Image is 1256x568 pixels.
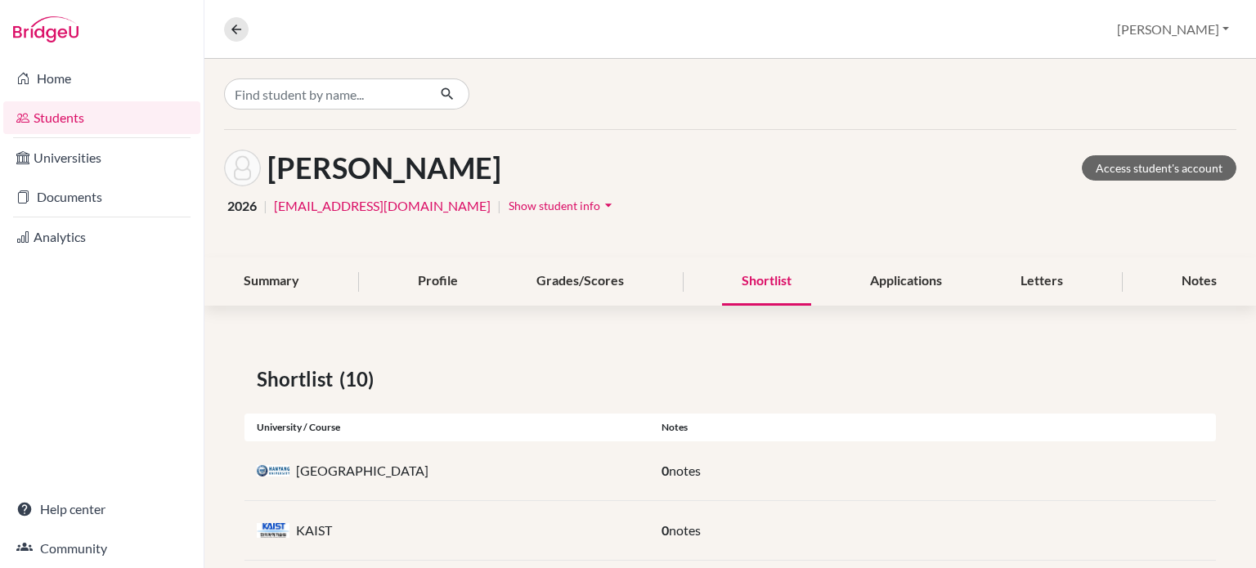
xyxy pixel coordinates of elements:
img: kr_han_rl3b7ebz.png [257,465,289,476]
div: Shortlist [722,257,811,306]
span: 0 [662,463,669,478]
span: 0 [662,522,669,538]
div: Applications [850,257,962,306]
a: [EMAIL_ADDRESS][DOMAIN_NAME] [274,196,491,216]
a: Home [3,62,200,95]
a: Access student's account [1082,155,1236,181]
a: Students [3,101,200,134]
div: Summary [224,257,319,306]
a: Documents [3,181,200,213]
i: arrow_drop_down [600,197,617,213]
img: YongSung Lee's avatar [224,150,261,186]
img: Bridge-U [13,16,78,42]
a: Community [3,532,200,565]
span: 2026 [227,196,257,216]
span: Show student info [509,199,600,212]
div: Grades/Scores [517,257,644,306]
span: notes [669,463,701,478]
span: | [263,196,267,216]
p: [GEOGRAPHIC_DATA] [296,461,428,481]
span: notes [669,522,701,538]
p: KAIST [296,521,332,540]
div: Notes [649,420,1216,435]
div: University / Course [244,420,649,435]
button: [PERSON_NAME] [1110,14,1236,45]
span: Shortlist [257,365,339,394]
a: Help center [3,493,200,526]
h1: [PERSON_NAME] [267,150,501,186]
a: Universities [3,141,200,174]
div: Letters [1001,257,1083,306]
span: | [497,196,501,216]
div: Notes [1162,257,1236,306]
img: kr_kai__pbgw19z.jpeg [257,523,289,538]
button: Show student infoarrow_drop_down [508,193,617,218]
a: Analytics [3,221,200,253]
input: Find student by name... [224,78,427,110]
span: (10) [339,365,380,394]
div: Profile [398,257,478,306]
